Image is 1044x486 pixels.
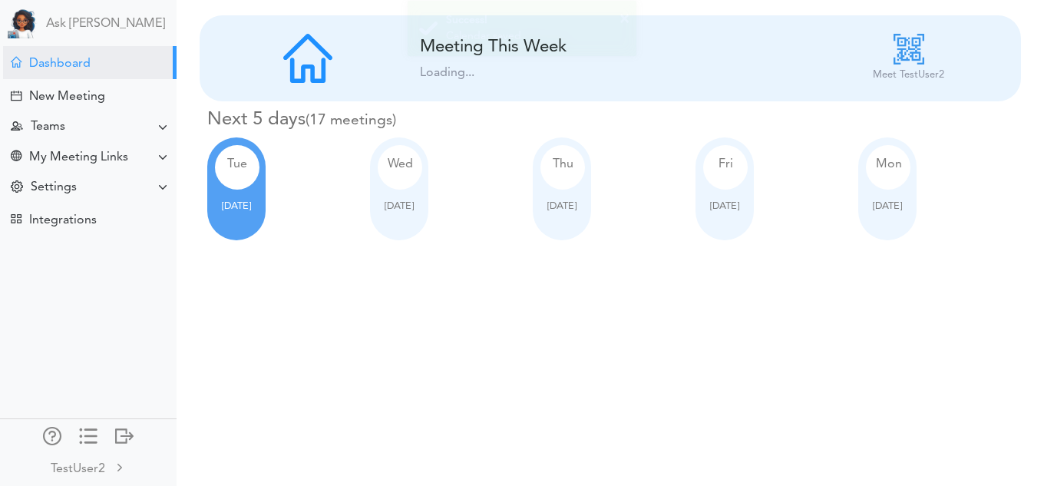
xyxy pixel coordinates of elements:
span: [DATE] [873,201,902,211]
span: [DATE] [222,201,251,211]
span: Thu [553,158,573,170]
span: Fri [719,158,733,170]
div: Manage Members and Externals [43,427,61,442]
div: TestUser2 [51,460,105,478]
div: Settings [31,180,77,195]
div: Share Meeting Link [11,150,21,165]
span: [DATE] [710,201,739,211]
div: Change Settings [11,180,23,195]
div: New Meeting [29,90,105,104]
span: Wed [388,158,413,170]
div: Success! [446,12,625,28]
a: TestUser2 [2,450,175,484]
div: Teams [31,120,65,134]
div: Home [11,57,21,68]
a: Change side menu [79,427,97,448]
div: Calendar saved [446,28,625,45]
p: Meet TestUser2 [873,68,944,83]
div: My Meeting Links [29,150,128,165]
div: TEAMCAL AI Workflow Apps [11,213,21,224]
div: Loading... [420,64,801,82]
small: 17 meetings this week [306,113,396,128]
span: [DATE] [385,201,414,211]
button: × [619,8,629,31]
div: Dashboard [29,57,91,71]
span: Mon [876,158,902,170]
div: Integrations [29,213,97,228]
span: Tue [227,158,247,170]
div: Log out [115,427,134,442]
div: Creating Meeting [11,91,21,101]
h4: Next 5 days [207,109,1021,131]
div: Show only icons [79,427,97,442]
span: [DATE] [547,201,577,211]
